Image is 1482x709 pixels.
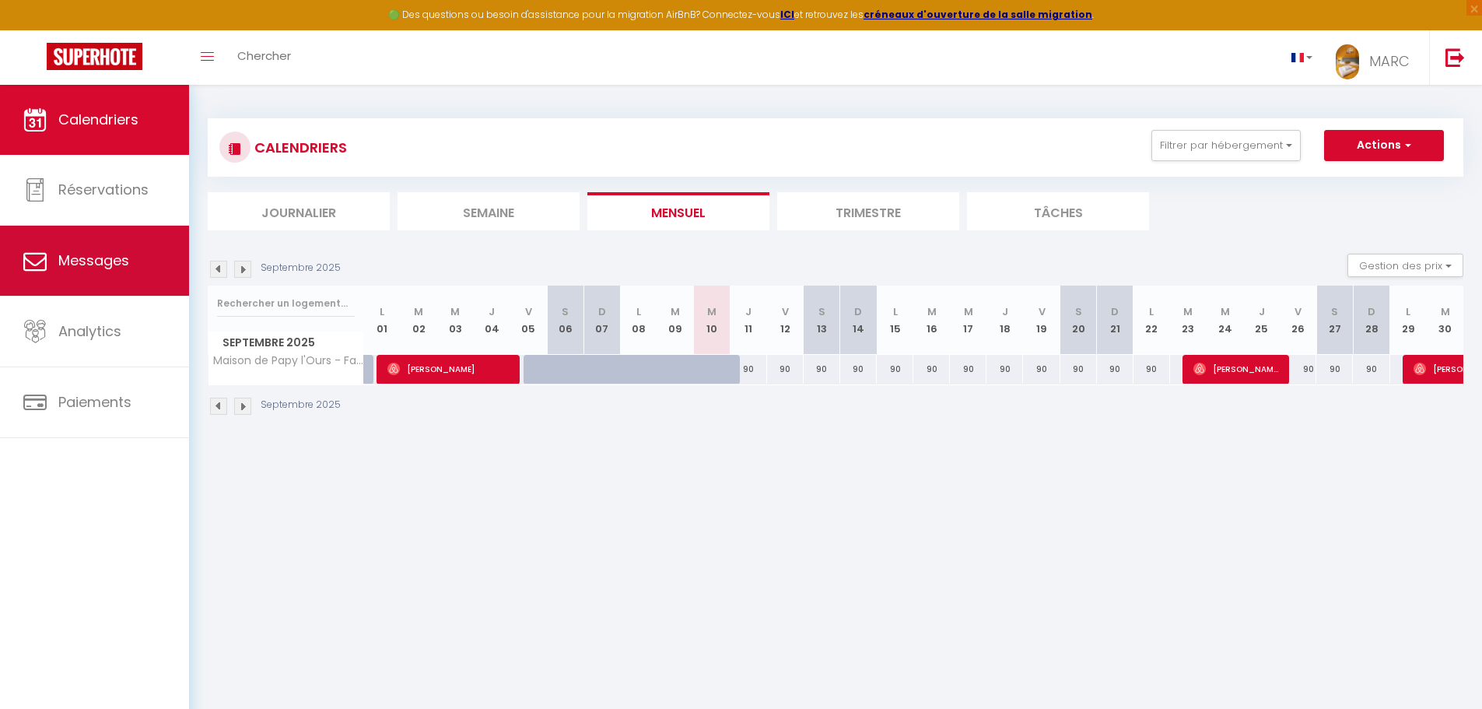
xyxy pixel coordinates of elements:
[1369,51,1410,71] span: MARC
[782,304,789,319] abbr: V
[767,286,804,355] th: 12
[1133,286,1170,355] th: 22
[780,8,794,21] a: ICI
[1151,130,1301,161] button: Filtrer par hébergement
[226,30,303,85] a: Chercher
[893,304,898,319] abbr: L
[927,304,937,319] abbr: M
[217,290,355,318] input: Rechercher un logement...
[364,286,401,355] th: 01
[950,286,986,355] th: 17
[437,286,474,355] th: 03
[1207,286,1243,355] th: 24
[401,286,437,355] th: 02
[387,354,510,384] span: [PERSON_NAME]
[620,286,657,355] th: 08
[804,355,840,384] div: 90
[864,8,1092,21] a: créneaux d'ouverture de la salle migration
[1097,286,1133,355] th: 21
[1336,44,1359,79] img: ...
[877,286,913,355] th: 15
[251,130,347,165] h3: CALENDRIERS
[208,192,390,230] li: Journalier
[1324,30,1429,85] a: ... MARC
[777,192,959,230] li: Trimestre
[1324,130,1444,161] button: Actions
[58,180,149,199] span: Réservations
[804,286,840,355] th: 13
[1097,355,1133,384] div: 90
[967,192,1149,230] li: Tâches
[1133,355,1170,384] div: 90
[1023,286,1060,355] th: 19
[986,286,1023,355] th: 18
[840,286,877,355] th: 14
[657,286,693,355] th: 09
[1023,355,1060,384] div: 90
[1111,304,1119,319] abbr: D
[58,392,131,412] span: Paiements
[1149,304,1154,319] abbr: L
[1039,304,1046,319] abbr: V
[208,332,363,354] span: Septembre 2025
[510,286,547,355] th: 05
[1221,304,1230,319] abbr: M
[1441,304,1450,319] abbr: M
[237,47,291,64] span: Chercher
[693,286,730,355] th: 10
[583,286,620,355] th: 07
[1060,286,1097,355] th: 20
[1280,286,1316,355] th: 26
[58,110,138,129] span: Calendriers
[730,355,767,384] div: 90
[450,304,460,319] abbr: M
[964,304,973,319] abbr: M
[767,355,804,384] div: 90
[1183,304,1193,319] abbr: M
[414,304,423,319] abbr: M
[261,398,341,412] p: Septembre 2025
[1075,304,1082,319] abbr: S
[1406,304,1410,319] abbr: L
[1353,355,1389,384] div: 90
[1445,47,1465,67] img: logout
[1259,304,1265,319] abbr: J
[1347,254,1463,277] button: Gestion des prix
[818,304,825,319] abbr: S
[707,304,716,319] abbr: M
[745,304,752,319] abbr: J
[489,304,495,319] abbr: J
[1427,286,1463,355] th: 30
[913,286,950,355] th: 16
[986,355,1023,384] div: 90
[261,261,341,276] p: Septembre 2025
[1316,355,1353,384] div: 90
[211,355,366,367] span: Maison de Papy l'Ours - Familiale - Climatisée
[671,304,680,319] abbr: M
[562,304,569,319] abbr: S
[730,286,767,355] th: 11
[1316,286,1353,355] th: 27
[1193,354,1279,384] span: [PERSON_NAME]
[636,304,641,319] abbr: L
[1295,304,1302,319] abbr: V
[525,304,532,319] abbr: V
[1002,304,1008,319] abbr: J
[547,286,583,355] th: 06
[58,251,129,270] span: Messages
[1170,286,1207,355] th: 23
[587,192,769,230] li: Mensuel
[598,304,606,319] abbr: D
[47,43,142,70] img: Super Booking
[877,355,913,384] div: 90
[913,355,950,384] div: 90
[854,304,862,319] abbr: D
[1243,286,1280,355] th: 25
[58,321,121,341] span: Analytics
[1353,286,1389,355] th: 28
[1280,355,1316,384] div: 90
[1060,355,1097,384] div: 90
[398,192,580,230] li: Semaine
